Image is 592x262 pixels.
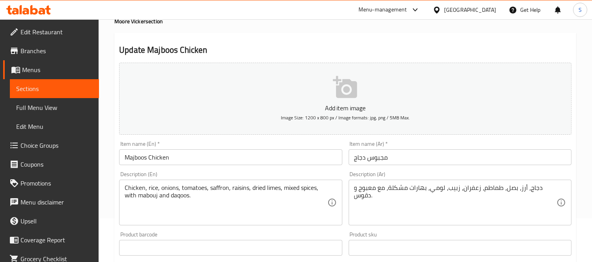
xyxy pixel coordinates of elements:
span: Menus [22,65,93,74]
button: Add item imageImage Size: 1200 x 800 px / Image formats: jpg, png / 5MB Max. [119,63,571,135]
a: Coverage Report [3,230,99,249]
span: Branches [21,46,93,56]
input: Please enter product barcode [119,240,342,256]
a: Sections [10,79,99,98]
span: Upsell [21,216,93,226]
a: Menu disclaimer [3,193,99,212]
input: Please enter product sku [349,240,571,256]
a: Coupons [3,155,99,174]
span: Coupons [21,160,93,169]
p: Add item image [131,103,559,113]
textarea: Chicken, rice, onions, tomatoes, saffron, raisins, dried limes, mixed spices, with mabouj and daq... [125,184,327,221]
h4: Moore Vicker section [114,17,576,25]
span: Coverage Report [21,235,93,245]
input: Enter name En [119,149,342,165]
a: Upsell [3,212,99,230]
a: Branches [3,41,99,60]
a: Edit Menu [10,117,99,136]
textarea: دجاج، أرز، بصل، طماطم، زعفران، زبيب، لومي، بهارات مشكلة، مع معبوج و دقوس. [354,184,557,221]
span: Full Menu View [16,103,93,112]
a: Menus [3,60,99,79]
span: Sections [16,84,93,93]
div: Menu-management [359,5,407,15]
span: Edit Menu [16,122,93,131]
span: Promotions [21,178,93,188]
span: Menu disclaimer [21,197,93,207]
span: Edit Restaurant [21,27,93,37]
a: Edit Restaurant [3,22,99,41]
a: Choice Groups [3,136,99,155]
span: Image Size: 1200 x 800 px / Image formats: jpg, png / 5MB Max. [281,113,410,122]
h2: Update Majboos Chicken [119,44,571,56]
span: Choice Groups [21,141,93,150]
span: S [579,6,582,14]
input: Enter name Ar [349,149,571,165]
div: [GEOGRAPHIC_DATA] [444,6,496,14]
a: Full Menu View [10,98,99,117]
a: Promotions [3,174,99,193]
